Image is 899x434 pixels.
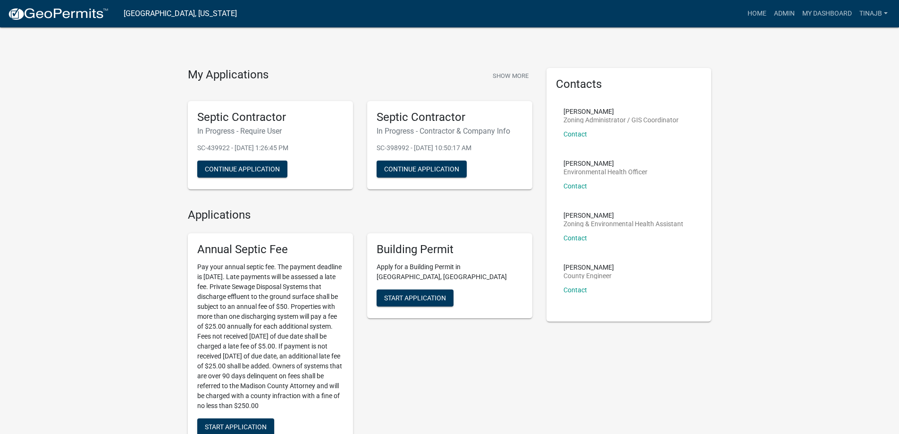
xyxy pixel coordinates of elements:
[377,262,523,282] p: Apply for a Building Permit in [GEOGRAPHIC_DATA], [GEOGRAPHIC_DATA]
[197,161,287,178] button: Continue Application
[563,160,647,167] p: [PERSON_NAME]
[563,108,679,115] p: [PERSON_NAME]
[124,6,237,22] a: [GEOGRAPHIC_DATA], [US_STATE]
[205,423,267,431] span: Start Application
[563,286,587,294] a: Contact
[377,243,523,256] h5: Building Permit
[563,221,683,227] p: Zoning & Environmental Health Assistant
[563,117,679,123] p: Zoning Administrator / GIS Coordinator
[563,264,614,271] p: [PERSON_NAME]
[188,68,269,82] h4: My Applications
[377,143,523,153] p: SC-398992 - [DATE] 10:50:17 AM
[563,234,587,242] a: Contact
[563,182,587,190] a: Contact
[563,272,614,279] p: County Engineer
[377,289,454,306] button: Start Application
[377,111,523,124] h5: Septic Contractor
[197,262,344,411] p: Pay your annual septic fee. The payment deadline is [DATE]. Late payments will be assessed a late...
[197,127,344,136] h6: In Progress - Require User
[384,294,446,302] span: Start Application
[563,212,683,219] p: [PERSON_NAME]
[744,5,770,23] a: Home
[489,68,532,84] button: Show More
[563,169,647,175] p: Environmental Health Officer
[197,143,344,153] p: SC-439922 - [DATE] 1:26:45 PM
[563,130,587,138] a: Contact
[856,5,891,23] a: Tinajb
[188,208,532,222] h4: Applications
[556,77,702,91] h5: Contacts
[798,5,856,23] a: My Dashboard
[770,5,798,23] a: Admin
[377,127,523,136] h6: In Progress - Contractor & Company Info
[197,243,344,256] h5: Annual Septic Fee
[197,111,344,124] h5: Septic Contractor
[377,161,467,178] button: Continue Application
